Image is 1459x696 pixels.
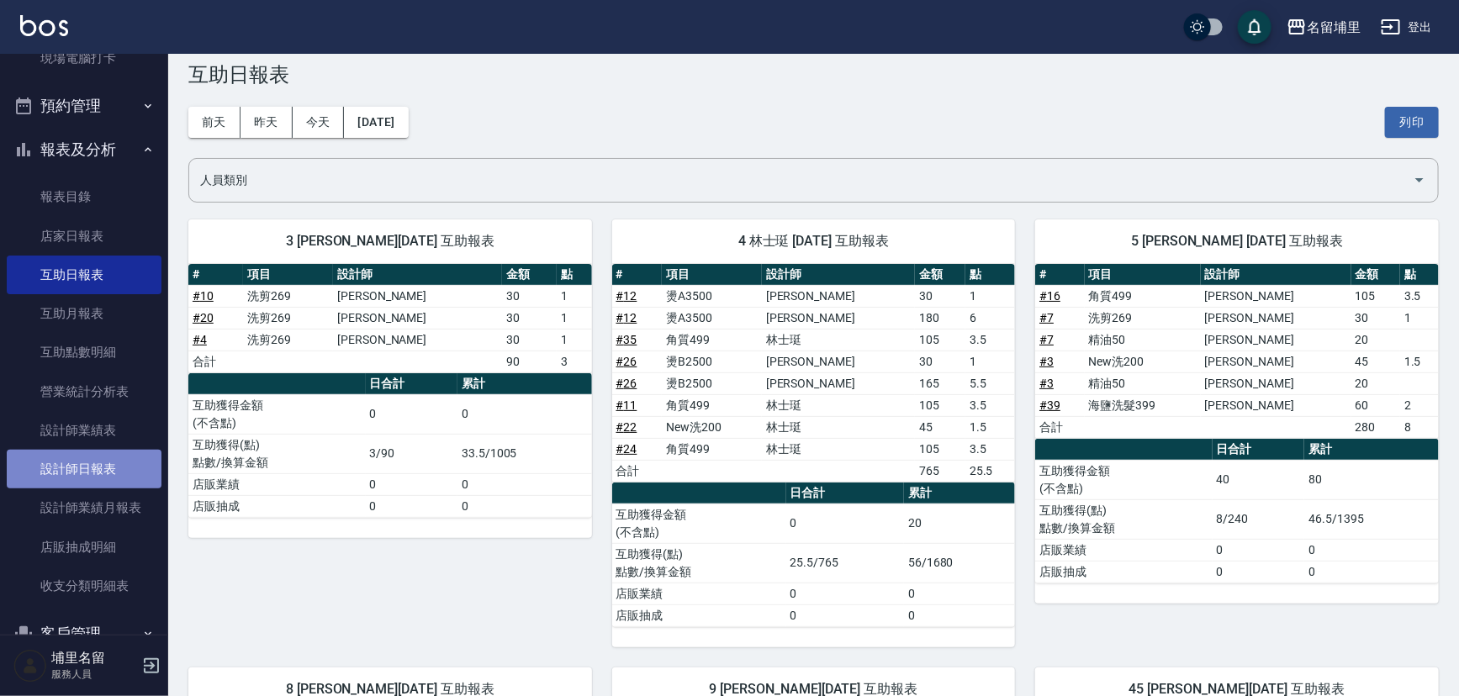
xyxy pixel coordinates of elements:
table: a dense table [188,264,592,373]
a: #7 [1039,333,1054,346]
table: a dense table [612,482,1016,627]
button: 前天 [188,107,241,138]
td: 30 [1351,307,1400,329]
a: #24 [616,442,637,456]
td: [PERSON_NAME] [762,372,916,394]
td: 30 [502,307,557,329]
td: [PERSON_NAME] [1201,372,1351,394]
td: 互助獲得(點) 點數/換算金額 [1035,499,1213,539]
td: 0 [904,604,1015,626]
a: 報表目錄 [7,177,161,216]
a: #22 [616,420,637,434]
td: 0 [786,504,904,543]
td: 46.5/1395 [1304,499,1439,539]
td: 洗剪269 [243,329,333,351]
th: 金額 [915,264,965,286]
button: 登出 [1374,12,1439,43]
a: 店家日報表 [7,217,161,256]
td: 合計 [612,460,662,482]
td: 海鹽洗髮399 [1085,394,1201,416]
td: 30 [915,351,965,372]
td: 3.5 [1400,285,1439,307]
img: Person [13,649,47,683]
a: 互助日報表 [7,256,161,294]
td: 洗剪269 [243,307,333,329]
td: 0 [457,495,592,517]
button: 昨天 [241,107,293,138]
td: 合計 [1035,416,1084,438]
a: 設計師業績表 [7,411,161,450]
td: 精油50 [1085,329,1201,351]
td: 店販業績 [612,583,786,604]
a: #3 [1039,377,1054,390]
th: 點 [1400,264,1439,286]
td: 2 [1400,394,1439,416]
button: 今天 [293,107,345,138]
td: 25.5/765 [786,543,904,583]
td: 林士珽 [762,329,916,351]
th: # [1035,264,1084,286]
a: #7 [1039,311,1054,324]
td: [PERSON_NAME] [1201,394,1351,416]
a: 設計師業績月報表 [7,488,161,527]
td: 0 [1213,561,1305,583]
td: 25.5 [965,460,1015,482]
td: 8/240 [1213,499,1305,539]
a: #3 [1039,355,1054,368]
td: 角質499 [1085,285,1201,307]
td: 0 [786,583,904,604]
button: [DATE] [344,107,408,138]
td: 20 [1351,329,1400,351]
th: 累計 [1304,439,1439,461]
td: 56/1680 [904,543,1015,583]
td: 燙B2500 [662,372,762,394]
td: [PERSON_NAME] [1201,307,1351,329]
th: 日合計 [366,373,458,395]
td: [PERSON_NAME] [1201,329,1351,351]
th: 日合計 [1213,439,1305,461]
a: 互助點數明細 [7,333,161,372]
td: 1 [557,307,591,329]
a: #11 [616,398,637,412]
a: 收支分類明細表 [7,567,161,605]
th: # [188,264,243,286]
td: 1 [557,329,591,351]
td: 105 [915,394,965,416]
a: 設計師日報表 [7,450,161,488]
td: 1 [557,285,591,307]
a: #39 [1039,398,1060,412]
td: New洗200 [1085,351,1201,372]
td: 林士珽 [762,416,916,438]
td: 0 [786,604,904,626]
button: 客戶管理 [7,612,161,656]
span: 4 林士珽 [DATE] 互助報表 [632,233,996,250]
td: 0 [457,394,592,434]
td: 3 [557,351,591,372]
th: 金額 [1351,264,1400,286]
td: 0 [457,473,592,495]
td: 0 [366,495,458,517]
th: 設計師 [1201,264,1351,286]
th: 項目 [662,264,762,286]
table: a dense table [612,264,1016,482]
div: 名留埔里 [1307,17,1361,38]
td: 105 [1351,285,1400,307]
td: 0 [904,583,1015,604]
th: 金額 [502,264,557,286]
td: 30 [915,285,965,307]
td: 林士珽 [762,438,916,460]
td: 80 [1304,460,1439,499]
td: [PERSON_NAME] [333,307,502,329]
td: 店販抽成 [1035,561,1213,583]
td: 1.5 [965,416,1015,438]
button: 報表及分析 [7,128,161,171]
th: 項目 [243,264,333,286]
td: 5.5 [965,372,1015,394]
td: 765 [915,460,965,482]
td: [PERSON_NAME] [1201,285,1351,307]
a: 現場電腦打卡 [7,39,161,77]
td: 0 [366,473,458,495]
td: 8 [1400,416,1439,438]
td: [PERSON_NAME] [762,285,916,307]
td: 30 [502,285,557,307]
